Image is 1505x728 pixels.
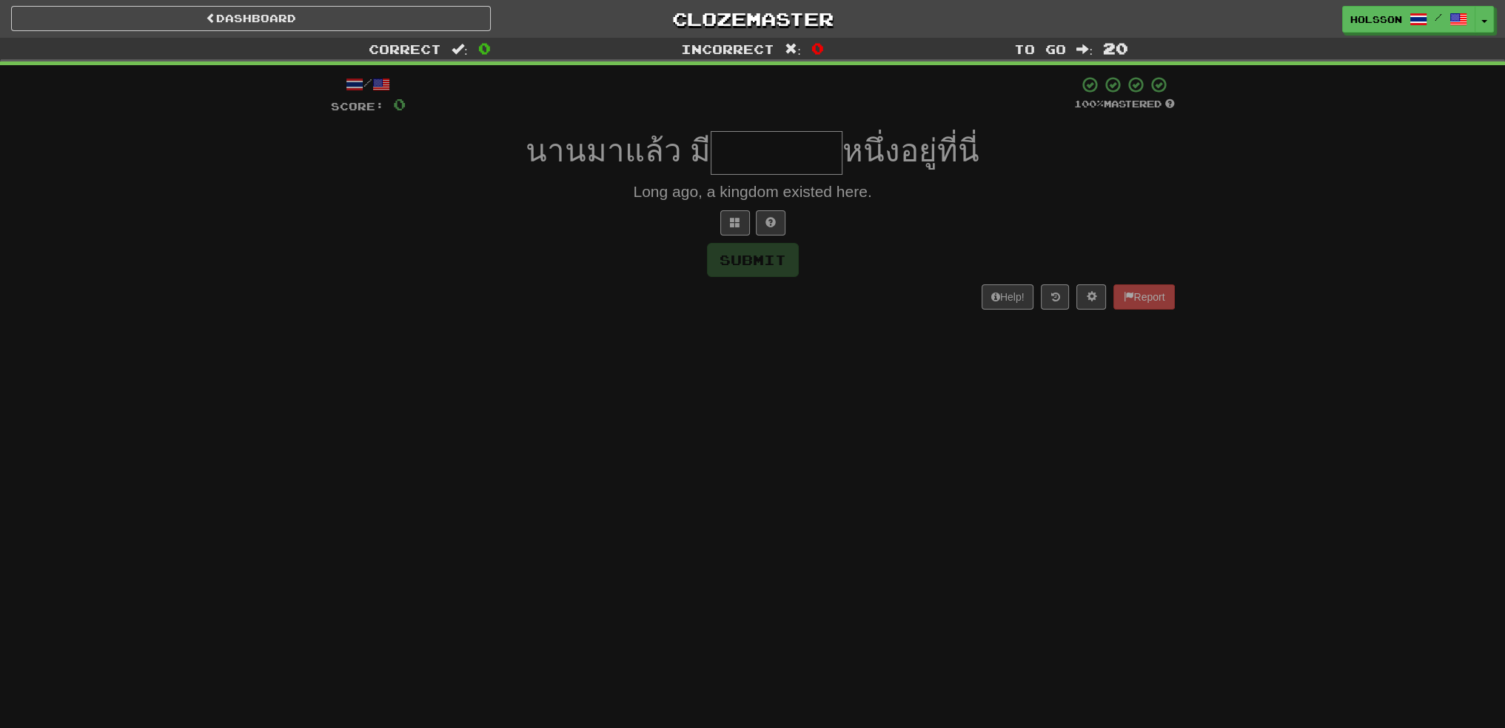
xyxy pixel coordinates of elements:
span: Incorrect [681,41,774,56]
a: Clozemaster [513,6,993,32]
span: : [1076,43,1093,56]
span: 0 [393,95,406,113]
button: Single letter hint - you only get 1 per sentence and score half the points! alt+h [756,210,785,236]
button: Report [1113,284,1174,310]
a: holsson / [1342,6,1475,33]
button: Help! [982,284,1034,310]
span: 100 % [1074,98,1104,110]
span: : [452,43,468,56]
button: Submit [707,243,799,277]
span: นานมาแล้ว มี [526,133,711,168]
span: : [785,43,801,56]
button: Switch sentence to multiple choice alt+p [720,210,750,236]
div: Long ago, a kingdom existed here. [331,181,1175,203]
span: Score: [331,100,384,113]
div: Mastered [1074,98,1175,111]
span: / [1435,12,1442,22]
span: 0 [811,39,824,57]
div: / [331,76,406,94]
span: holsson [1350,13,1402,26]
button: Round history (alt+y) [1041,284,1069,310]
span: 0 [478,39,491,57]
span: Correct [369,41,441,56]
span: To go [1014,41,1066,56]
a: Dashboard [11,6,491,31]
span: 20 [1103,39,1128,57]
span: หนึ่งอยู่ที่นี่ [842,133,979,168]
